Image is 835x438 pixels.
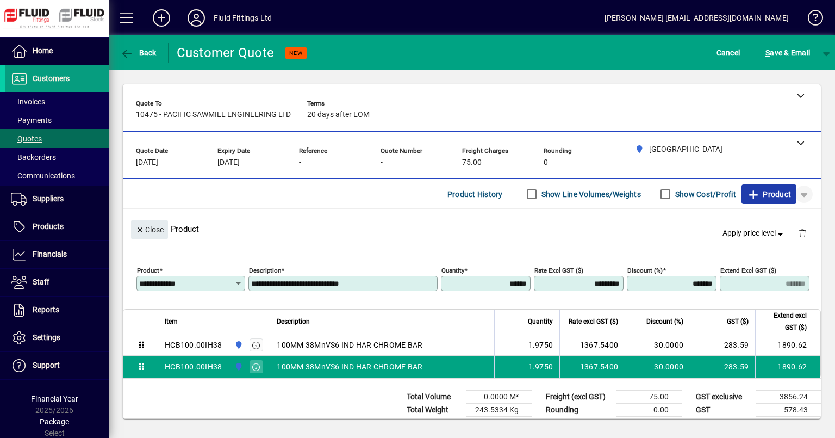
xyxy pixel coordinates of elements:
[5,148,109,166] a: Backorders
[289,50,303,57] span: NEW
[528,340,553,350] span: 1.9750
[136,158,158,167] span: [DATE]
[11,134,42,143] span: Quotes
[401,404,466,417] td: Total Weight
[741,184,796,204] button: Product
[625,334,690,356] td: 30.0000
[462,158,482,167] span: 75.00
[217,158,240,167] span: [DATE]
[528,316,553,328] span: Quantity
[534,267,583,274] mat-label: Rate excl GST ($)
[5,38,109,65] a: Home
[466,391,532,404] td: 0.0000 M³
[5,166,109,185] a: Communications
[605,9,789,27] div: [PERSON_NAME] [EMAIL_ADDRESS][DOMAIN_NAME]
[528,361,553,372] span: 1.9750
[11,153,56,162] span: Backorders
[747,186,791,203] span: Product
[131,220,168,239] button: Close
[5,269,109,296] a: Staff
[646,316,683,328] span: Discount (%)
[137,267,159,274] mat-label: Product
[755,356,820,378] td: 1890.62
[443,184,507,204] button: Product History
[277,361,422,372] span: 100MM 38MnVS6 IND HAR CHROME BAR
[690,404,756,417] td: GST
[566,361,618,372] div: 1367.5400
[33,277,49,286] span: Staff
[800,2,821,38] a: Knowledge Base
[136,110,291,119] span: 10475 - PACIFIC SAWMILL ENGINEERING LTD
[616,404,682,417] td: 0.00
[214,9,272,27] div: Fluid Fittings Ltd
[165,316,178,328] span: Item
[33,222,64,231] span: Products
[569,316,618,328] span: Rate excl GST ($)
[789,220,815,246] button: Delete
[33,74,70,83] span: Customers
[33,305,59,314] span: Reports
[177,44,275,61] div: Customer Quote
[5,129,109,148] a: Quotes
[755,334,820,356] td: 1890.62
[128,224,171,234] app-page-header-button: Close
[117,43,159,63] button: Back
[690,391,756,404] td: GST exclusive
[144,8,179,28] button: Add
[722,227,786,239] span: Apply price level
[5,186,109,213] a: Suppliers
[466,404,532,417] td: 243.5334 Kg
[299,158,301,167] span: -
[232,361,244,373] span: AUCKLAND
[447,186,503,203] span: Product History
[33,194,64,203] span: Suppliers
[11,116,52,125] span: Payments
[5,241,109,268] a: Financials
[762,310,807,334] span: Extend excl GST ($)
[165,340,222,350] div: HCB100.00IH38
[5,352,109,379] a: Support
[11,97,45,106] span: Invoices
[756,404,821,417] td: 578.43
[566,340,618,350] div: 1367.5400
[179,8,214,28] button: Profile
[616,391,682,404] td: 75.00
[727,316,749,328] span: GST ($)
[33,361,60,369] span: Support
[401,391,466,404] td: Total Volume
[33,333,60,342] span: Settings
[760,43,815,63] button: Save & Email
[5,297,109,324] a: Reports
[789,228,815,238] app-page-header-button: Delete
[249,267,281,274] mat-label: Description
[756,417,821,430] td: 4434.67
[673,189,736,200] label: Show Cost/Profit
[232,339,244,351] span: AUCKLAND
[40,417,69,426] span: Package
[381,158,383,167] span: -
[690,417,756,430] td: GST inclusive
[540,391,616,404] td: Freight (excl GST)
[756,391,821,404] td: 3856.24
[765,44,810,61] span: ave & Email
[123,209,821,249] div: Product
[539,189,641,200] label: Show Line Volumes/Weights
[690,334,755,356] td: 283.59
[716,44,740,61] span: Cancel
[718,224,790,243] button: Apply price level
[277,340,422,350] span: 100MM 38MnVS6 IND HAR CHROME BAR
[765,48,770,57] span: S
[307,110,370,119] span: 20 days after EOM
[31,394,78,403] span: Financial Year
[5,324,109,351] a: Settings
[33,46,53,55] span: Home
[11,171,75,180] span: Communications
[277,316,310,328] span: Description
[5,92,109,111] a: Invoices
[5,111,109,129] a: Payments
[5,213,109,240] a: Products
[165,361,222,372] div: HCB100.00IH38
[625,356,690,378] td: 30.0000
[690,356,755,378] td: 283.59
[33,250,67,258] span: Financials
